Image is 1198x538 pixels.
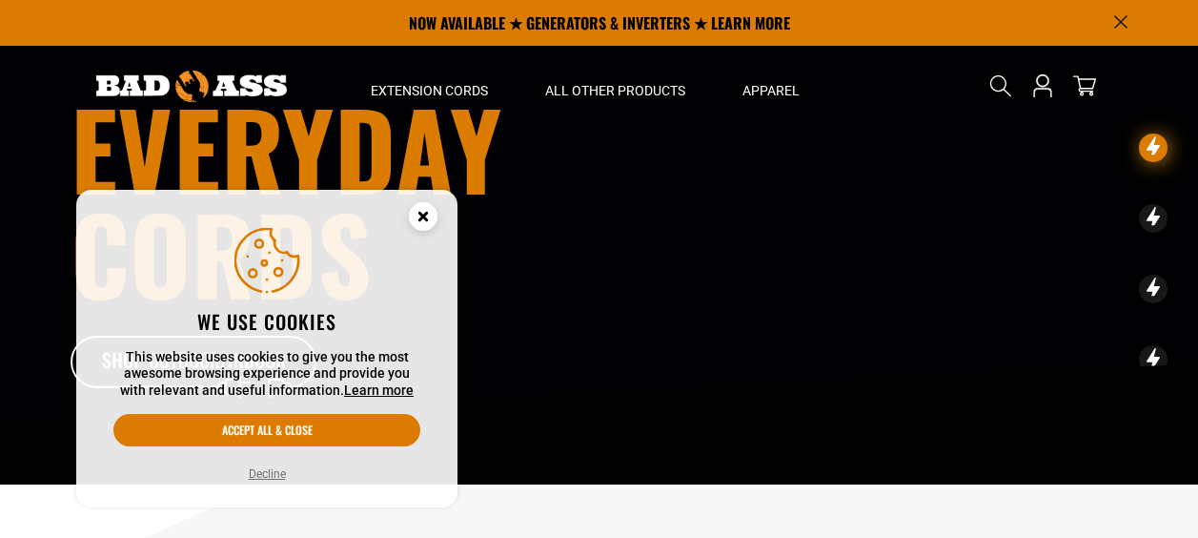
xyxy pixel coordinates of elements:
button: Accept all & close [113,414,420,446]
button: Decline [243,465,292,484]
span: All Other Products [545,82,685,99]
p: This website uses cookies to give you the most awesome browsing experience and provide you with r... [113,349,420,400]
summary: Search [985,71,1016,101]
h1: Everyday cords [71,95,705,305]
a: Learn more [344,383,414,398]
h2: We use cookies [113,309,420,334]
summary: Apparel [714,46,828,126]
a: Shop Outdoor/Indoor [71,336,318,389]
summary: Extension Cords [342,46,517,126]
span: Apparel [742,82,800,99]
summary: All Other Products [517,46,714,126]
span: Extension Cords [371,82,488,99]
img: Bad Ass Extension Cords [96,71,287,102]
aside: Cookie Consent [76,190,457,508]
